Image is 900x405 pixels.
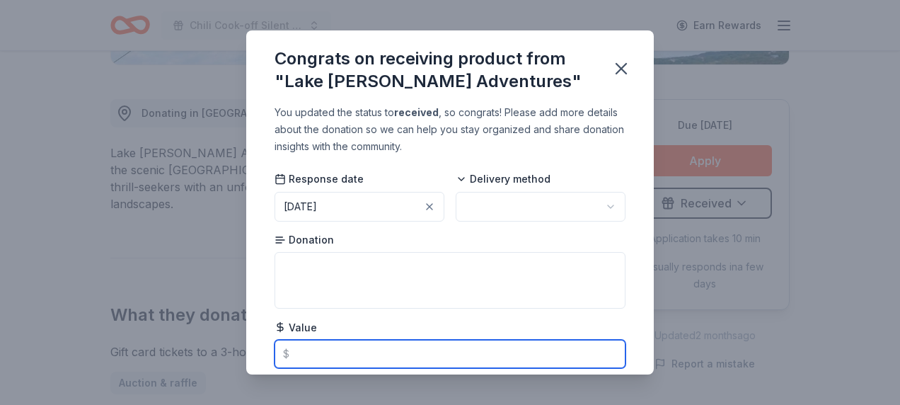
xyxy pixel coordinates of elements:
div: Congrats on receiving product from "Lake [PERSON_NAME] Adventures" [275,47,594,93]
span: Response date [275,172,364,186]
button: [DATE] [275,192,444,222]
b: received [394,106,439,118]
div: You updated the status to , so congrats! Please add more details about the donation so we can hel... [275,104,625,155]
span: Donation [275,233,334,247]
div: [DATE] [284,198,317,215]
span: Delivery method [456,172,550,186]
span: Value [275,321,317,335]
